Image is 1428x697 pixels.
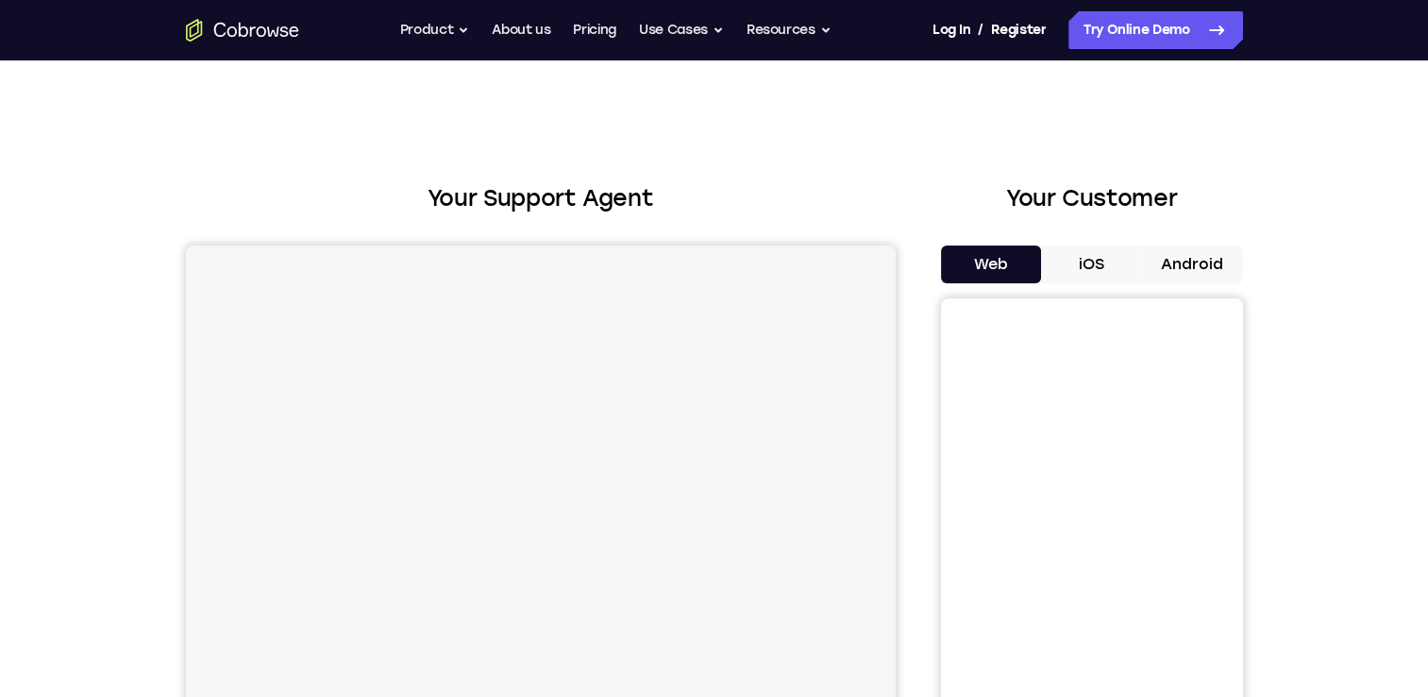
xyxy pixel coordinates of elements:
[991,11,1046,49] a: Register
[1041,246,1142,283] button: iOS
[639,11,724,49] button: Use Cases
[941,181,1243,215] h2: Your Customer
[573,11,616,49] a: Pricing
[400,11,470,49] button: Product
[747,11,832,49] button: Resources
[186,181,896,215] h2: Your Support Agent
[1142,246,1243,283] button: Android
[186,19,299,42] a: Go to the home page
[492,11,550,49] a: About us
[1068,11,1243,49] a: Try Online Demo
[978,19,983,42] span: /
[932,11,970,49] a: Log In
[941,246,1042,283] button: Web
